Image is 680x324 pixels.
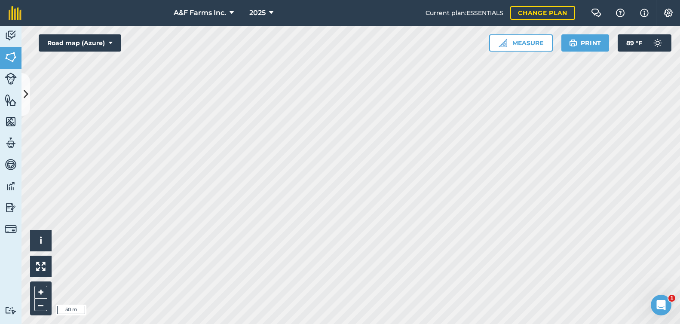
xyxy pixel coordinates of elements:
[36,262,46,271] img: Four arrows, one pointing top left, one top right, one bottom right and the last bottom left
[651,295,671,315] iframe: Intercom live chat
[174,8,226,18] span: A&F Farms Inc.
[640,8,649,18] img: svg+xml;base64,PHN2ZyB4bWxucz0iaHR0cDovL3d3dy53My5vcmcvMjAwMC9zdmciIHdpZHRoPSIxNyIgaGVpZ2h0PSIxNy...
[510,6,575,20] a: Change plan
[249,8,266,18] span: 2025
[5,137,17,150] img: svg+xml;base64,PD94bWwgdmVyc2lvbj0iMS4wIiBlbmNvZGluZz0idXRmLTgiPz4KPCEtLSBHZW5lcmF0b3I6IEFkb2JlIE...
[615,9,625,17] img: A question mark icon
[5,94,17,107] img: svg+xml;base64,PHN2ZyB4bWxucz0iaHR0cDovL3d3dy53My5vcmcvMjAwMC9zdmciIHdpZHRoPSI1NiIgaGVpZ2h0PSI2MC...
[591,9,601,17] img: Two speech bubbles overlapping with the left bubble in the forefront
[40,235,42,246] span: i
[663,9,674,17] img: A cog icon
[39,34,121,52] button: Road map (Azure)
[668,295,675,302] span: 1
[489,34,553,52] button: Measure
[30,230,52,251] button: i
[5,201,17,214] img: svg+xml;base64,PD94bWwgdmVyc2lvbj0iMS4wIiBlbmNvZGluZz0idXRmLTgiPz4KPCEtLSBHZW5lcmF0b3I6IEFkb2JlIE...
[569,38,577,48] img: svg+xml;base64,PHN2ZyB4bWxucz0iaHR0cDovL3d3dy53My5vcmcvMjAwMC9zdmciIHdpZHRoPSIxOSIgaGVpZ2h0PSIyNC...
[5,158,17,171] img: svg+xml;base64,PD94bWwgdmVyc2lvbj0iMS4wIiBlbmNvZGluZz0idXRmLTgiPz4KPCEtLSBHZW5lcmF0b3I6IEFkb2JlIE...
[626,34,642,52] span: 89 ° F
[34,286,47,299] button: +
[9,6,21,20] img: fieldmargin Logo
[426,8,503,18] span: Current plan : ESSENTIALS
[5,180,17,193] img: svg+xml;base64,PD94bWwgdmVyc2lvbj0iMS4wIiBlbmNvZGluZz0idXRmLTgiPz4KPCEtLSBHZW5lcmF0b3I6IEFkb2JlIE...
[561,34,610,52] button: Print
[34,299,47,311] button: –
[5,29,17,42] img: svg+xml;base64,PD94bWwgdmVyc2lvbj0iMS4wIiBlbmNvZGluZz0idXRmLTgiPz4KPCEtLSBHZW5lcmF0b3I6IEFkb2JlIE...
[5,306,17,315] img: svg+xml;base64,PD94bWwgdmVyc2lvbj0iMS4wIiBlbmNvZGluZz0idXRmLTgiPz4KPCEtLSBHZW5lcmF0b3I6IEFkb2JlIE...
[5,51,17,64] img: svg+xml;base64,PHN2ZyB4bWxucz0iaHR0cDovL3d3dy53My5vcmcvMjAwMC9zdmciIHdpZHRoPSI1NiIgaGVpZ2h0PSI2MC...
[618,34,671,52] button: 89 °F
[499,39,507,47] img: Ruler icon
[5,223,17,235] img: svg+xml;base64,PD94bWwgdmVyc2lvbj0iMS4wIiBlbmNvZGluZz0idXRmLTgiPz4KPCEtLSBHZW5lcmF0b3I6IEFkb2JlIE...
[649,34,666,52] img: svg+xml;base64,PD94bWwgdmVyc2lvbj0iMS4wIiBlbmNvZGluZz0idXRmLTgiPz4KPCEtLSBHZW5lcmF0b3I6IEFkb2JlIE...
[5,115,17,128] img: svg+xml;base64,PHN2ZyB4bWxucz0iaHR0cDovL3d3dy53My5vcmcvMjAwMC9zdmciIHdpZHRoPSI1NiIgaGVpZ2h0PSI2MC...
[5,73,17,85] img: svg+xml;base64,PD94bWwgdmVyc2lvbj0iMS4wIiBlbmNvZGluZz0idXRmLTgiPz4KPCEtLSBHZW5lcmF0b3I6IEFkb2JlIE...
